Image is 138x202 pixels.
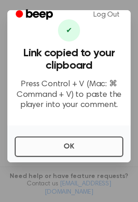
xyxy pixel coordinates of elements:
h3: Link copied to your clipboard [15,47,123,72]
a: Log Out [84,4,129,26]
div: ✔ [58,19,80,42]
a: Beep [9,6,61,24]
button: OK [15,137,123,157]
p: Press Control + V (Mac: ⌘ Command + V) to paste the player into your comment. [15,79,123,111]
